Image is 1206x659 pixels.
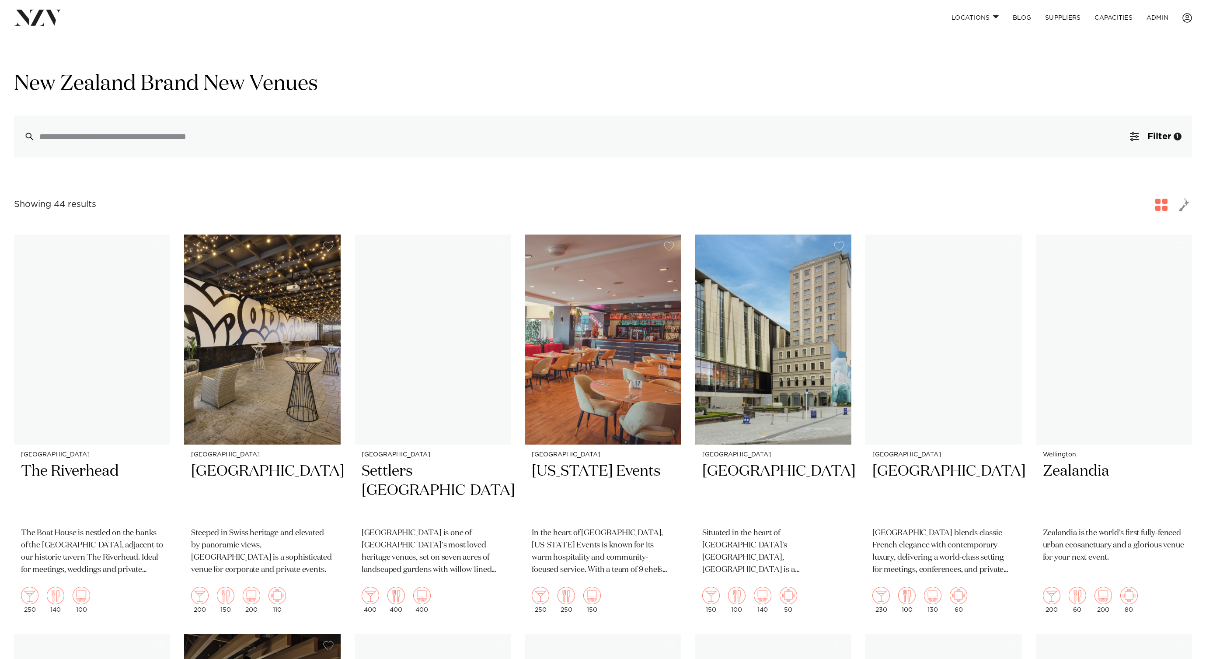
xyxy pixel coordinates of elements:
[217,587,234,613] div: 150
[14,235,170,620] a: [GEOGRAPHIC_DATA] The Riverhead The Boat House is nestled on the banks of the [GEOGRAPHIC_DATA], ...
[558,587,575,613] div: 250
[702,587,720,613] div: 150
[387,587,405,613] div: 400
[191,587,209,604] img: cocktail.png
[532,527,674,576] p: In the heart of [GEOGRAPHIC_DATA], [US_STATE] Events is known for its warm hospitality and commun...
[1069,587,1086,613] div: 60
[362,527,504,576] p: [GEOGRAPHIC_DATA] is one of [GEOGRAPHIC_DATA]'s most loved heritage venues, set on seven acres of...
[191,587,209,613] div: 200
[1043,587,1060,613] div: 200
[47,587,64,613] div: 140
[702,452,844,458] small: [GEOGRAPHIC_DATA]
[362,587,379,604] img: cocktail.png
[702,462,844,521] h2: [GEOGRAPHIC_DATA]
[924,587,941,604] img: theatre.png
[898,587,916,604] img: dining.png
[950,587,967,613] div: 60
[268,587,286,604] img: meeting.png
[1140,8,1175,27] a: ADMIN
[387,587,405,604] img: dining.png
[1069,587,1086,604] img: dining.png
[583,587,601,613] div: 150
[362,452,504,458] small: [GEOGRAPHIC_DATA]
[14,70,1192,98] h1: New Zealand Brand New Venues
[21,527,163,576] p: The Boat House is nestled on the banks of the [GEOGRAPHIC_DATA], adjacent to our historic tavern ...
[1119,116,1192,158] button: Filter1
[558,587,575,604] img: dining.png
[413,587,431,613] div: 400
[872,587,890,613] div: 230
[728,587,746,604] img: dining.png
[1006,8,1038,27] a: BLOG
[243,587,260,604] img: theatre.png
[1036,235,1192,620] a: Rātā Cafe at Zealandia Wellington Zealandia Zealandia is the world's first fully-fenced urban eco...
[583,587,601,604] img: theatre.png
[898,587,916,613] div: 100
[217,587,234,604] img: dining.png
[73,587,90,604] img: theatre.png
[191,462,333,521] h2: [GEOGRAPHIC_DATA]
[532,587,549,604] img: cocktail.png
[780,587,797,604] img: meeting.png
[1087,8,1140,27] a: Capacities
[532,587,549,613] div: 250
[872,587,890,604] img: cocktail.png
[47,587,64,604] img: dining.png
[1174,133,1182,140] div: 1
[191,527,333,576] p: Steeped in Swiss heritage and elevated by panoramic views, [GEOGRAPHIC_DATA] is a sophisticated v...
[362,462,504,521] h2: Settlers [GEOGRAPHIC_DATA]
[1043,462,1185,521] h2: Zealandia
[702,527,844,576] p: Situated in the heart of [GEOGRAPHIC_DATA]'s [GEOGRAPHIC_DATA], [GEOGRAPHIC_DATA] is a contempora...
[754,587,771,613] div: 140
[525,235,681,445] img: Dining area at Texas Events in Auckland
[532,462,674,521] h2: [US_STATE] Events
[243,587,260,613] div: 200
[268,587,286,613] div: 110
[21,452,163,458] small: [GEOGRAPHIC_DATA]
[191,452,333,458] small: [GEOGRAPHIC_DATA]
[924,587,941,613] div: 130
[1120,587,1138,613] div: 80
[362,587,379,613] div: 400
[1038,8,1087,27] a: SUPPLIERS
[184,235,340,620] a: [GEOGRAPHIC_DATA] [GEOGRAPHIC_DATA] Steeped in Swiss heritage and elevated by panoramic views, [G...
[14,10,62,25] img: nzv-logo.png
[1043,587,1060,604] img: cocktail.png
[532,452,674,458] small: [GEOGRAPHIC_DATA]
[1094,587,1112,613] div: 200
[21,587,38,604] img: cocktail.png
[525,235,681,620] a: Dining area at Texas Events in Auckland [GEOGRAPHIC_DATA] [US_STATE] Events In the heart of [GEOG...
[872,452,1014,458] small: [GEOGRAPHIC_DATA]
[728,587,746,613] div: 100
[865,235,1021,620] a: Sofitel Auckland Viaduct Harbour hotel venue [GEOGRAPHIC_DATA] [GEOGRAPHIC_DATA] [GEOGRAPHIC_DATA...
[1147,132,1171,141] span: Filter
[21,462,163,521] h2: The Riverhead
[21,587,38,613] div: 250
[695,235,851,620] a: [GEOGRAPHIC_DATA] [GEOGRAPHIC_DATA] Situated in the heart of [GEOGRAPHIC_DATA]'s [GEOGRAPHIC_DATA...
[780,587,797,613] div: 50
[14,198,96,211] div: Showing 44 results
[1120,587,1138,604] img: meeting.png
[73,587,90,613] div: 100
[950,587,967,604] img: meeting.png
[872,462,1014,521] h2: [GEOGRAPHIC_DATA]
[1094,587,1112,604] img: theatre.png
[945,8,1006,27] a: Locations
[872,527,1014,576] p: [GEOGRAPHIC_DATA] blends classic French elegance with contemporary luxury, delivering a world-cla...
[702,587,720,604] img: cocktail.png
[413,587,431,604] img: theatre.png
[1043,452,1185,458] small: Wellington
[1043,527,1185,564] p: Zealandia is the world's first fully-fenced urban ecosanctuary and a glorious venue for your next...
[754,587,771,604] img: theatre.png
[355,235,511,620] a: [GEOGRAPHIC_DATA] Settlers [GEOGRAPHIC_DATA] [GEOGRAPHIC_DATA] is one of [GEOGRAPHIC_DATA]'s most...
